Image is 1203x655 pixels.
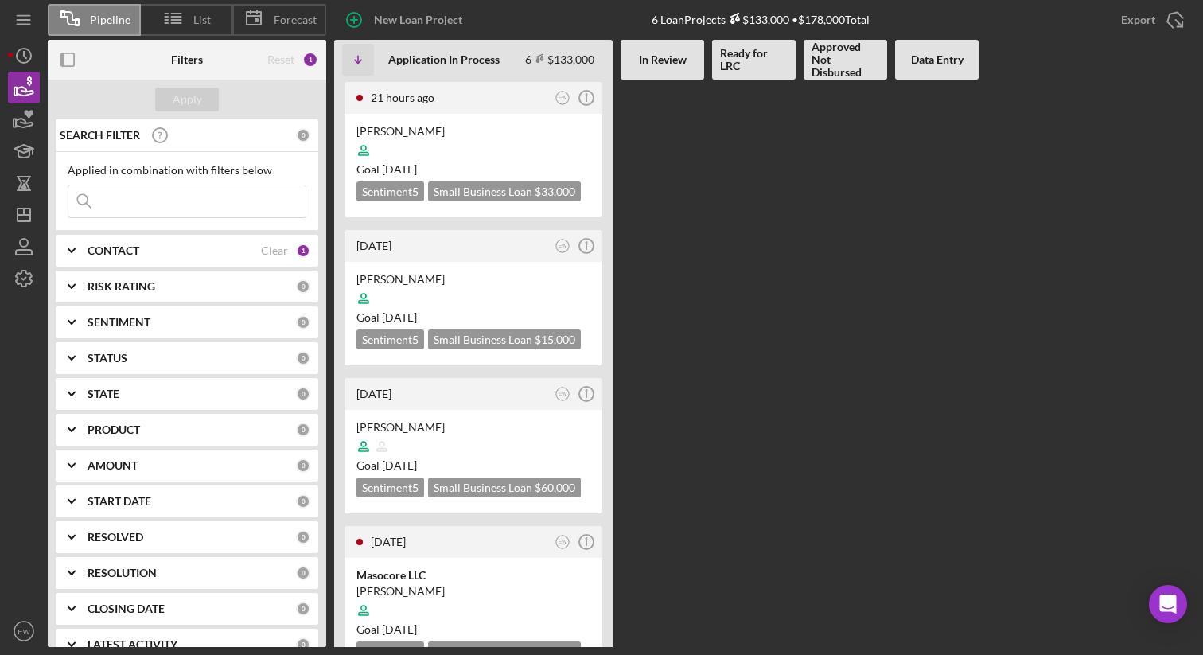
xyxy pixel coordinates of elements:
time: 11/06/2025 [382,622,417,636]
time: 2025-09-23 17:05 [356,239,391,252]
a: 21 hours agoEW[PERSON_NAME]Goal [DATE]Sentiment5Small Business Loan $33,000 [342,80,605,220]
b: RESOLUTION [88,567,157,579]
div: [PERSON_NAME] [356,419,590,435]
time: 2025-09-22 20:57 [356,387,391,400]
span: Forecast [274,14,317,26]
button: New Loan Project [334,4,478,36]
span: Goal [356,458,417,472]
span: $60,000 [535,481,575,494]
div: 6 Loan Projects • $178,000 Total [652,13,870,26]
div: 0 [296,458,310,473]
b: SENTIMENT [88,316,150,329]
div: Small Business Loan [428,329,581,349]
button: Export [1105,4,1195,36]
a: [DATE]EW[PERSON_NAME]Goal [DATE]Sentiment5Small Business Loan $15,000 [342,228,605,368]
time: 11/06/2025 [382,458,417,472]
div: 0 [296,423,310,437]
button: EW [552,532,574,553]
span: List [193,14,211,26]
div: Sentiment 5 [356,329,424,349]
button: Apply [155,88,219,111]
div: Export [1121,4,1155,36]
time: 11/07/2025 [382,310,417,324]
button: EW [552,236,574,257]
b: CONTACT [88,244,139,257]
div: 1 [296,244,310,258]
b: PRODUCT [88,423,140,436]
b: Approved Not Disbursed [812,41,879,79]
div: $133,000 [726,13,789,26]
div: Open Intercom Messenger [1149,585,1187,623]
text: EW [559,243,567,248]
b: STATE [88,388,119,400]
div: Small Business Loan [428,478,581,497]
text: EW [559,391,567,396]
div: 0 [296,530,310,544]
div: Reset [267,53,294,66]
span: Goal [356,162,417,176]
time: 2025-09-23 21:31 [371,91,434,104]
time: 11/07/2025 [382,162,417,176]
b: In Review [639,53,687,66]
text: EW [18,627,30,636]
button: EW [8,615,40,647]
div: Small Business Loan [428,181,581,201]
b: Application In Process [388,53,500,66]
div: 0 [296,387,310,401]
b: SEARCH FILTER [60,129,140,142]
div: 0 [296,315,310,329]
div: Applied in combination with filters below [68,164,306,177]
button: EW [552,88,574,109]
b: Data Entry [911,53,964,66]
b: RESOLVED [88,531,143,544]
span: Pipeline [90,14,130,26]
div: 0 [296,602,310,616]
b: Filters [171,53,203,66]
div: Sentiment 5 [356,478,424,497]
b: LATEST ACTIVITY [88,638,177,651]
div: 6 $133,000 [525,53,594,66]
span: $15,000 [535,333,575,346]
b: AMOUNT [88,459,138,472]
div: 1 [302,52,318,68]
div: [PERSON_NAME] [356,583,590,599]
text: EW [559,539,567,544]
div: 0 [296,128,310,142]
div: Apply [173,88,202,111]
div: 0 [296,351,310,365]
div: 0 [296,637,310,652]
div: [PERSON_NAME] [356,123,590,139]
a: [DATE]EW[PERSON_NAME]Goal [DATE]Sentiment5Small Business Loan $60,000 [342,376,605,516]
div: 0 [296,566,310,580]
text: EW [559,95,567,100]
b: START DATE [88,495,151,508]
div: New Loan Project [374,4,462,36]
div: [PERSON_NAME] [356,271,590,287]
div: 0 [296,279,310,294]
span: $33,000 [535,185,575,198]
div: Masocore LLC [356,567,590,583]
div: Sentiment 5 [356,181,424,201]
b: STATUS [88,352,127,365]
time: 2025-09-22 20:40 [371,535,406,548]
span: Goal [356,622,417,636]
button: EW [552,384,574,405]
b: CLOSING DATE [88,602,165,615]
div: Clear [261,244,288,257]
div: 0 [296,494,310,509]
b: Ready for LRC [720,47,788,72]
b: RISK RATING [88,280,155,293]
span: Goal [356,310,417,324]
